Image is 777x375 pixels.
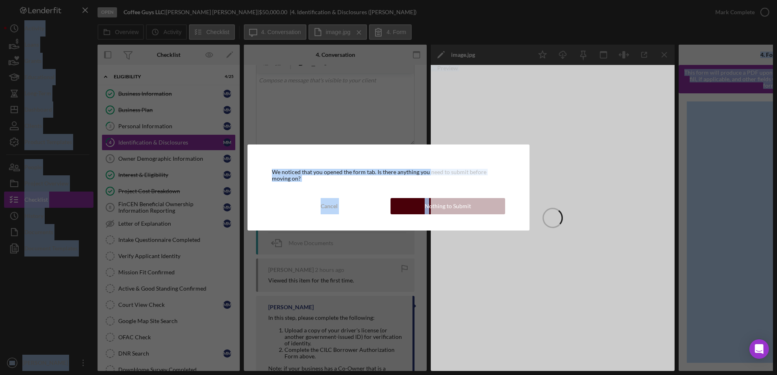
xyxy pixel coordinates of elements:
[425,198,471,214] div: Nothing to Submit
[749,339,769,359] div: Open Intercom Messenger
[321,198,338,214] div: Cancel
[391,198,505,214] button: Nothing to Submit
[272,198,386,214] button: Cancel
[272,169,505,182] div: We noticed that you opened the form tab. Is there anything you need to submit before moving on?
